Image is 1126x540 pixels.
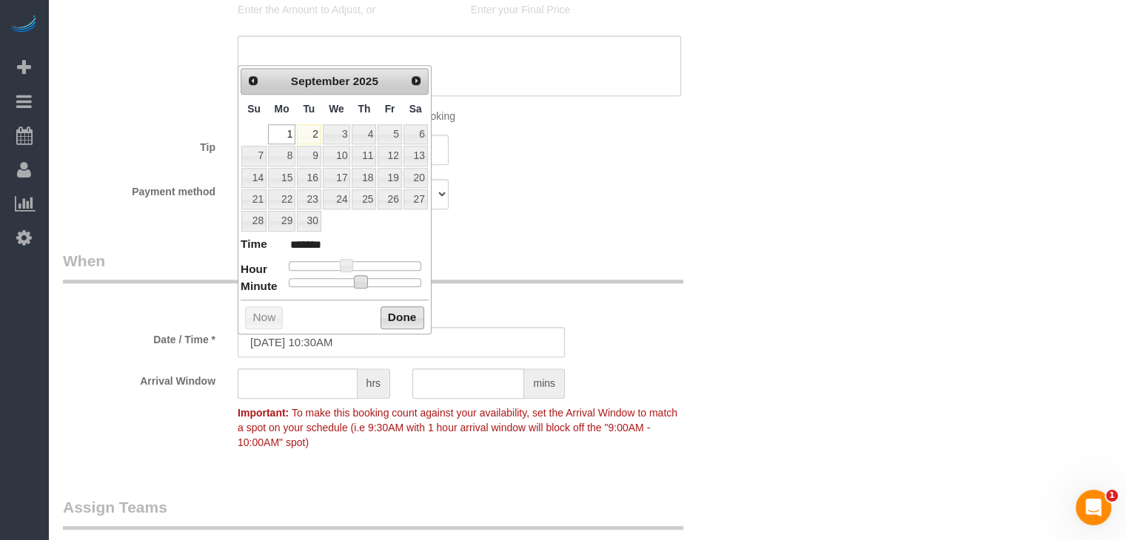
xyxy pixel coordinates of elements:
[297,146,321,166] a: 9
[323,168,351,188] a: 17
[378,146,401,166] a: 12
[268,168,295,188] a: 15
[52,179,227,199] label: Payment method
[410,75,422,87] span: Next
[352,124,376,144] a: 4
[403,189,428,209] a: 27
[238,407,677,448] span: To make this booking count against your availability, set the Arrival Window to match a spot on y...
[297,189,321,209] a: 23
[406,70,426,91] a: Next
[238,327,565,357] input: MM/DD/YYYY HH:MM
[245,306,283,330] button: Now
[381,306,424,330] button: Done
[9,15,38,36] img: Automaid Logo
[63,496,683,530] legend: Assign Teams
[378,124,401,144] a: 5
[329,103,344,115] span: Wednesday
[52,368,227,388] label: Arrival Window
[1076,490,1111,525] iframe: Intercom live chat
[238,2,449,17] p: Enter the Amount to Adjust, or
[268,211,295,231] a: 29
[403,168,428,188] a: 20
[241,236,267,254] dt: Time
[297,124,321,144] a: 2
[63,250,683,283] legend: When
[268,146,295,166] a: 8
[1106,490,1118,502] span: 1
[409,103,422,115] span: Saturday
[243,70,264,91] a: Prev
[403,124,428,144] a: 6
[268,124,295,144] a: 1
[268,189,295,209] a: 22
[241,146,267,166] a: 7
[247,103,261,115] span: Sunday
[241,278,278,297] dt: Minute
[52,135,227,155] label: Tip
[241,189,267,209] a: 21
[403,146,428,166] a: 13
[352,146,376,166] a: 11
[241,211,267,231] a: 28
[297,211,321,231] a: 30
[358,103,370,115] span: Thursday
[352,168,376,188] a: 18
[378,168,401,188] a: 19
[524,368,565,399] span: mins
[297,168,321,188] a: 16
[385,103,395,115] span: Friday
[303,103,315,115] span: Tuesday
[378,189,401,209] a: 26
[275,103,289,115] span: Monday
[238,407,289,419] strong: Important:
[291,75,350,87] span: September
[358,368,390,399] span: hrs
[471,2,682,17] p: Enter your Final Price
[353,75,378,87] span: 2025
[241,168,267,188] a: 14
[323,124,351,144] a: 3
[323,189,351,209] a: 24
[241,261,267,280] dt: Hour
[52,327,227,347] label: Date / Time *
[247,75,259,87] span: Prev
[323,146,351,166] a: 10
[352,189,376,209] a: 25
